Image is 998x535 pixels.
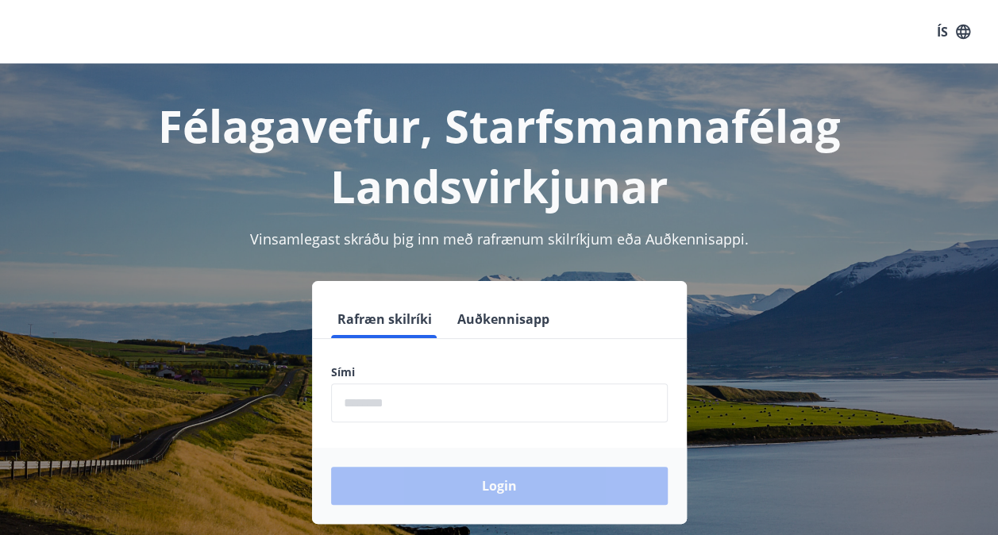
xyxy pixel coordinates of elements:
span: Vinsamlegast skráðu þig inn með rafrænum skilríkjum eða Auðkennisappi. [250,229,749,248]
h1: Félagavefur, Starfsmannafélag Landsvirkjunar [19,95,979,216]
button: Auðkennisapp [451,300,556,338]
button: Rafræn skilríki [331,300,438,338]
button: ÍS [928,17,979,46]
label: Sími [331,364,668,380]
